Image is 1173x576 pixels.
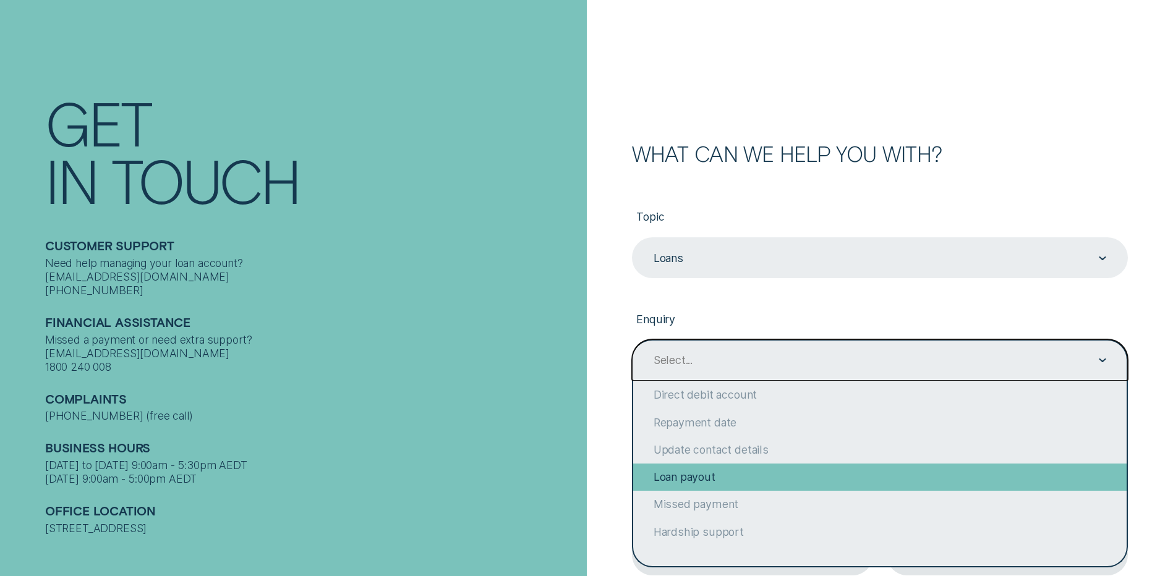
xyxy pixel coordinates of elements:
[45,94,579,208] h1: Get In Touch
[632,302,1128,339] label: Enquiry
[654,252,683,265] div: Loans
[45,504,579,522] h2: Office Location
[111,151,299,209] div: Touch
[45,256,579,297] div: Need help managing your loan account? [EMAIL_ADDRESS][DOMAIN_NAME] [PHONE_NUMBER]
[45,315,579,333] h2: Financial assistance
[45,459,579,486] div: [DATE] to [DATE] 9:00am - 5:30pm AEDT [DATE] 9:00am - 5:00pm AEDT
[45,392,579,410] h2: Complaints
[632,143,1128,164] h2: What can we help you with?
[632,200,1128,237] label: Topic
[633,491,1127,518] div: Missed payment
[45,409,579,423] div: [PHONE_NUMBER] (free call)
[45,522,579,535] div: [STREET_ADDRESS]
[45,151,97,209] div: In
[45,441,579,459] h2: Business Hours
[45,94,151,151] div: Get
[633,518,1127,545] div: Hardship support
[654,354,693,367] div: Select...
[633,409,1127,436] div: Repayment date
[633,464,1127,491] div: Loan payout
[45,239,579,256] h2: Customer support
[45,333,579,374] div: Missed a payment or need extra support? [EMAIL_ADDRESS][DOMAIN_NAME] 1800 240 008
[633,436,1127,464] div: Update contact details
[633,381,1127,409] div: Direct debit account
